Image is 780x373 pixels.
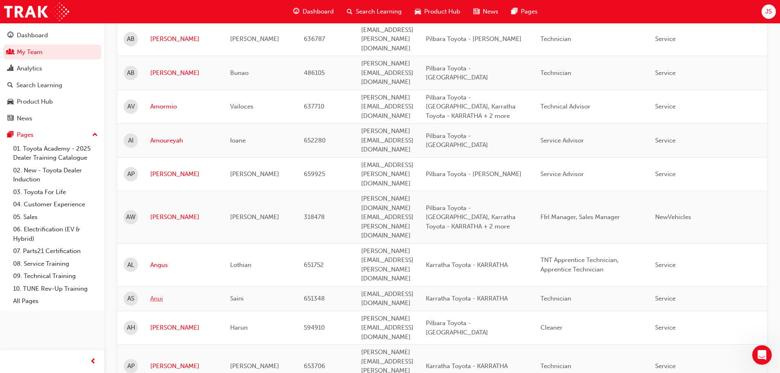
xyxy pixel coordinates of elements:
[127,102,135,111] span: AV
[230,261,251,269] span: Lothian
[230,295,244,302] span: Saini
[361,60,414,86] span: [PERSON_NAME][EMAIL_ADDRESS][DOMAIN_NAME]
[7,131,14,139] span: pages-icon
[10,142,101,164] a: 01. Toyota Academy - 2025 Dealer Training Catalogue
[765,7,772,16] span: JS
[230,103,253,110] span: Vailoces
[230,324,248,331] span: Harun
[655,137,676,144] span: Service
[17,130,34,140] div: Pages
[10,245,101,258] a: 07. Parts21 Certification
[655,261,676,269] span: Service
[7,82,13,89] span: search-icon
[127,294,134,303] span: AS
[127,260,134,270] span: AL
[3,45,101,60] a: My Team
[304,295,325,302] span: 651348
[230,213,279,221] span: [PERSON_NAME]
[150,294,218,303] a: Anuj
[426,35,522,43] span: Pilbara Toyota - [PERSON_NAME]
[3,61,101,76] a: Analytics
[762,5,776,19] button: JS
[17,64,42,73] div: Analytics
[127,34,135,44] span: AB
[150,260,218,270] a: Angus
[127,362,135,371] span: AP
[287,3,340,20] a: guage-iconDashboard
[361,127,414,153] span: [PERSON_NAME][EMAIL_ADDRESS][DOMAIN_NAME]
[3,94,101,109] a: Product Hub
[361,247,414,283] span: [PERSON_NAME][EMAIL_ADDRESS][PERSON_NAME][DOMAIN_NAME]
[3,127,101,142] button: Pages
[426,170,522,178] span: Pilbara Toyota - [PERSON_NAME]
[426,65,488,81] span: Pilbara Toyota - [GEOGRAPHIC_DATA]
[90,357,96,367] span: prev-icon
[150,212,218,222] a: [PERSON_NAME]
[127,170,135,179] span: AP
[426,319,488,336] span: Pilbara Toyota - [GEOGRAPHIC_DATA]
[424,7,460,16] span: Product Hub
[17,97,53,106] div: Product Hub
[150,136,218,145] a: Amoureyah
[3,28,101,43] a: Dashboard
[3,26,101,127] button: DashboardMy TeamAnalyticsSearch LearningProduct HubNews
[17,114,32,123] div: News
[655,103,676,110] span: Service
[483,7,498,16] span: News
[521,7,538,16] span: Pages
[426,362,508,370] span: Karratha Toyota - KARRATHA
[655,35,676,43] span: Service
[230,362,279,370] span: [PERSON_NAME]
[17,31,48,40] div: Dashboard
[7,65,14,72] span: chart-icon
[304,261,324,269] span: 651752
[540,256,619,273] span: TNT Apprentice Technician, Apprentice Technician
[230,35,279,43] span: [PERSON_NAME]
[467,3,505,20] a: news-iconNews
[10,186,101,199] a: 03. Toyota For Life
[304,362,325,370] span: 653706
[752,345,772,365] iframe: Intercom live chat
[304,69,325,77] span: 486105
[655,324,676,331] span: Service
[128,136,133,145] span: AI
[511,7,518,17] span: pages-icon
[3,111,101,126] a: News
[10,198,101,211] a: 04. Customer Experience
[10,283,101,295] a: 10. TUNE Rev-Up Training
[540,170,584,178] span: Service Advisor
[426,204,515,230] span: Pilbara Toyota - [GEOGRAPHIC_DATA], Karratha Toyota - KARRATHA + 2 more
[356,7,402,16] span: Search Learning
[361,315,414,341] span: [PERSON_NAME][EMAIL_ADDRESS][DOMAIN_NAME]
[230,69,249,77] span: Bunao
[540,35,571,43] span: Technician
[426,94,515,120] span: Pilbara Toyota - [GEOGRAPHIC_DATA], Karratha Toyota - KARRATHA + 2 more
[655,213,691,221] span: NewVehicles
[655,362,676,370] span: Service
[7,32,14,39] span: guage-icon
[127,68,135,78] span: AB
[7,98,14,106] span: car-icon
[415,7,421,17] span: car-icon
[10,270,101,283] a: 09. Technical Training
[10,211,101,224] a: 05. Sales
[150,170,218,179] a: [PERSON_NAME]
[361,195,414,239] span: [PERSON_NAME][DOMAIN_NAME][EMAIL_ADDRESS][PERSON_NAME][DOMAIN_NAME]
[304,35,325,43] span: 636787
[10,164,101,186] a: 02. New - Toyota Dealer Induction
[92,130,98,140] span: up-icon
[10,295,101,307] a: All Pages
[347,7,353,17] span: search-icon
[4,2,69,21] img: Trak
[540,103,590,110] span: Technical Advisor
[304,324,325,331] span: 594910
[3,78,101,93] a: Search Learning
[16,81,62,90] div: Search Learning
[655,170,676,178] span: Service
[408,3,467,20] a: car-iconProduct Hub
[655,295,676,302] span: Service
[426,132,488,149] span: Pilbara Toyota - [GEOGRAPHIC_DATA]
[127,323,135,332] span: AH
[303,7,334,16] span: Dashboard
